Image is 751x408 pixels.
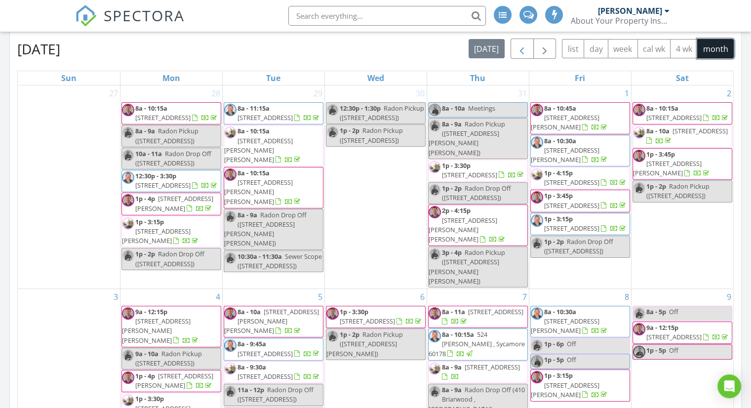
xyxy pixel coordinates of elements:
[442,363,462,371] span: 8a - 9a
[312,85,324,101] a: Go to July 29, 2025
[428,160,528,182] a: 1p - 3:30p [STREET_ADDRESS]
[237,126,270,135] span: 8a - 10:15a
[544,214,628,233] a: 1p - 3:15p [STREET_ADDRESS]
[531,355,543,367] img: dave_blue_1_.png
[121,370,221,392] a: 1p - 4p [STREET_ADDRESS][PERSON_NAME]
[429,248,441,260] img: jim_blue_1.png
[531,237,543,249] img: jim_blue_1.png
[531,371,543,383] img: cropped_jake_rogers.jpg
[531,104,609,131] a: 8a - 10:45a [STREET_ADDRESS][PERSON_NAME]
[340,307,423,326] a: 1p - 3:30p [STREET_ADDRESS]
[122,307,134,320] img: cropped_jake_rogers.jpg
[571,16,670,26] div: About Your Property Inspection, Inc.
[637,39,671,58] button: cal wk
[264,71,282,85] a: Tuesday
[429,363,441,375] img: gedc05181.jpg
[623,85,631,101] a: Go to August 1, 2025
[646,126,728,145] a: 8a - 10a [STREET_ADDRESS]
[316,289,324,305] a: Go to August 5, 2025
[326,126,339,138] img: jim_blue_1.png
[530,213,630,235] a: 1p - 3:15p [STREET_ADDRESS]
[669,307,678,316] span: Off
[122,394,134,407] img: gedc05181.jpg
[135,194,213,212] a: 1p - 4p [STREET_ADDRESS][PERSON_NAME]
[544,191,628,209] a: 1p - 3:45p [STREET_ADDRESS]
[121,170,221,192] a: 12:30p - 3:30p [STREET_ADDRESS]
[121,306,221,347] a: 9a - 12:15p [STREET_ADDRESS][PERSON_NAME][PERSON_NAME]
[717,374,741,398] div: Open Intercom Messenger
[544,307,576,316] span: 8a - 10:30a
[340,104,424,122] span: Radon Pickup ([STREET_ADDRESS])
[122,217,200,245] a: 1p - 3:15p [STREET_ADDRESS][PERSON_NAME]
[544,214,573,223] span: 1p - 3:15p
[646,323,730,341] a: 9a - 12:15p [STREET_ADDRESS]
[429,248,505,286] span: Radon Pickup ([STREET_ADDRESS][PERSON_NAME][PERSON_NAME])
[429,216,497,244] span: [STREET_ADDRESS][PERSON_NAME][PERSON_NAME]
[529,85,631,288] td: Go to August 1, 2025
[135,126,155,135] span: 8a - 9a
[442,161,471,170] span: 1p - 3:30p
[544,136,576,145] span: 8a - 10:30a
[530,167,630,189] a: 1p - 4:15p [STREET_ADDRESS]
[135,194,155,203] span: 1p - 4p
[237,113,293,122] span: [STREET_ADDRESS]
[122,104,134,116] img: cropped_jake_rogers.jpg
[672,126,728,135] span: [STREET_ADDRESS]
[633,126,645,139] img: gedc05181.jpg
[646,182,710,200] span: Radon Pickup ([STREET_ADDRESS])
[121,193,221,215] a: 1p - 4p [STREET_ADDRESS][PERSON_NAME]
[669,346,678,355] span: Off
[224,126,302,164] a: 8a - 10:15a [STREET_ADDRESS][PERSON_NAME][PERSON_NAME]
[633,159,702,177] span: [STREET_ADDRESS][PERSON_NAME]
[633,323,645,335] img: cropped_jake_rogers.jpg
[646,113,702,122] span: [STREET_ADDRESS]
[326,330,403,358] span: Radon Pickup ([STREET_ADDRESS][PERSON_NAME])
[135,104,219,122] a: 8a - 10:15a [STREET_ADDRESS]
[531,214,543,227] img: cropped_1_david_novalinski.jpg
[224,104,237,116] img: cropped_1_david_novalinski.jpg
[544,237,613,255] span: Radon Drop Off ([STREET_ADDRESS])
[224,125,323,166] a: 8a - 10:15a [STREET_ADDRESS][PERSON_NAME][PERSON_NAME]
[608,39,638,58] button: week
[442,184,511,202] span: Radon Drop Off ([STREET_ADDRESS])
[429,184,441,196] img: jim_blue_1.png
[237,363,321,381] a: 8a - 9:30a [STREET_ADDRESS]
[442,104,465,113] span: 8a - 10a
[511,39,534,59] button: Previous month
[365,71,386,85] a: Wednesday
[531,371,609,399] a: 1p - 3:15p [STREET_ADDRESS][PERSON_NAME]
[237,349,293,358] span: [STREET_ADDRESS]
[442,307,465,316] span: 8a - 11a
[429,120,505,157] span: Radon Pickup ([STREET_ADDRESS][PERSON_NAME][PERSON_NAME])
[442,120,462,128] span: 8a - 9a
[544,237,564,246] span: 1p - 2p
[631,85,733,288] td: Go to August 2, 2025
[75,5,97,27] img: The Best Home Inspection Software - Spectora
[567,355,576,364] span: Off
[428,306,528,328] a: 8a - 11a [STREET_ADDRESS]
[135,217,164,226] span: 1p - 3:15p
[544,224,599,233] span: [STREET_ADDRESS]
[222,85,324,288] td: Go to July 29, 2025
[237,104,321,122] a: 8a - 11:15a [STREET_ADDRESS]
[531,113,599,131] span: [STREET_ADDRESS][PERSON_NAME]
[544,371,573,380] span: 1p - 3:15p
[107,85,120,101] a: Go to July 27, 2025
[120,85,222,288] td: Go to July 28, 2025
[18,85,120,288] td: Go to July 27, 2025
[112,289,120,305] a: Go to August 3, 2025
[288,6,486,26] input: Search everything...
[135,371,213,390] a: 1p - 4p [STREET_ADDRESS][PERSON_NAME]
[531,146,599,164] span: [STREET_ADDRESS][PERSON_NAME]
[135,307,167,316] span: 9a - 12:15p
[237,168,270,177] span: 8a - 10:15a
[135,371,155,380] span: 1p - 4p
[224,168,302,206] a: 8a - 10:15a [STREET_ADDRESS][PERSON_NAME][PERSON_NAME]
[429,330,525,358] span: 524 [PERSON_NAME] , Sycamore 60178
[135,394,164,403] span: 1p - 3:30p
[122,317,191,344] span: [STREET_ADDRESS][PERSON_NAME][PERSON_NAME]
[429,104,441,116] img: dave_blue_1_.png
[530,190,630,212] a: 1p - 3:45p [STREET_ADDRESS]
[237,385,264,394] span: 11a - 12p
[326,307,339,320] img: cropped_jake_rogers.jpg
